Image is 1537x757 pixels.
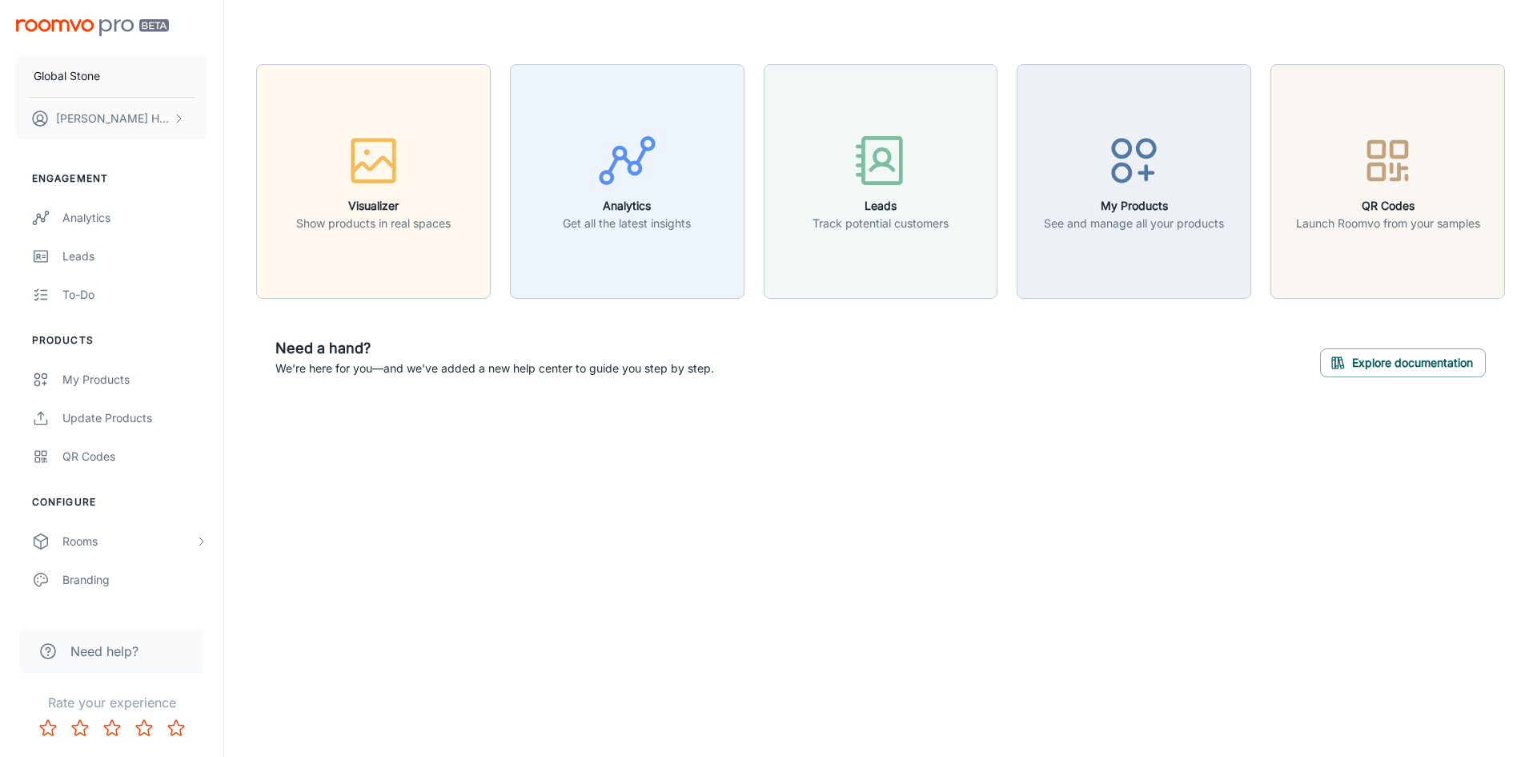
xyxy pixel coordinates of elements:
[1017,64,1251,299] button: My ProductsSee and manage all your products
[275,360,714,377] p: We're here for you—and we've added a new help center to guide you step by step.
[62,448,207,465] div: QR Codes
[563,197,691,215] h6: Analytics
[1044,197,1224,215] h6: My Products
[1044,215,1224,232] p: See and manage all your products
[764,172,998,188] a: LeadsTrack potential customers
[62,409,207,427] div: Update Products
[1320,353,1486,369] a: Explore documentation
[62,209,207,227] div: Analytics
[62,286,207,304] div: To-do
[764,64,998,299] button: LeadsTrack potential customers
[256,64,491,299] button: VisualizerShow products in real spaces
[510,64,744,299] button: AnalyticsGet all the latest insights
[16,55,207,97] button: Global Stone
[16,19,169,36] img: Roomvo PRO Beta
[275,337,714,360] h6: Need a hand?
[1270,64,1505,299] button: QR CodesLaunch Roomvo from your samples
[1296,197,1480,215] h6: QR Codes
[16,98,207,139] button: [PERSON_NAME] Hawli
[1296,215,1480,232] p: Launch Roomvo from your samples
[62,371,207,389] div: My Products
[1320,348,1486,377] button: Explore documentation
[62,248,207,265] div: Leads
[813,215,949,232] p: Track potential customers
[56,110,169,127] p: [PERSON_NAME] Hawli
[510,172,744,188] a: AnalyticsGet all the latest insights
[296,197,451,215] h6: Visualizer
[563,215,691,232] p: Get all the latest insights
[813,197,949,215] h6: Leads
[1270,172,1505,188] a: QR CodesLaunch Roomvo from your samples
[296,215,451,232] p: Show products in real spaces
[34,67,100,85] p: Global Stone
[1017,172,1251,188] a: My ProductsSee and manage all your products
